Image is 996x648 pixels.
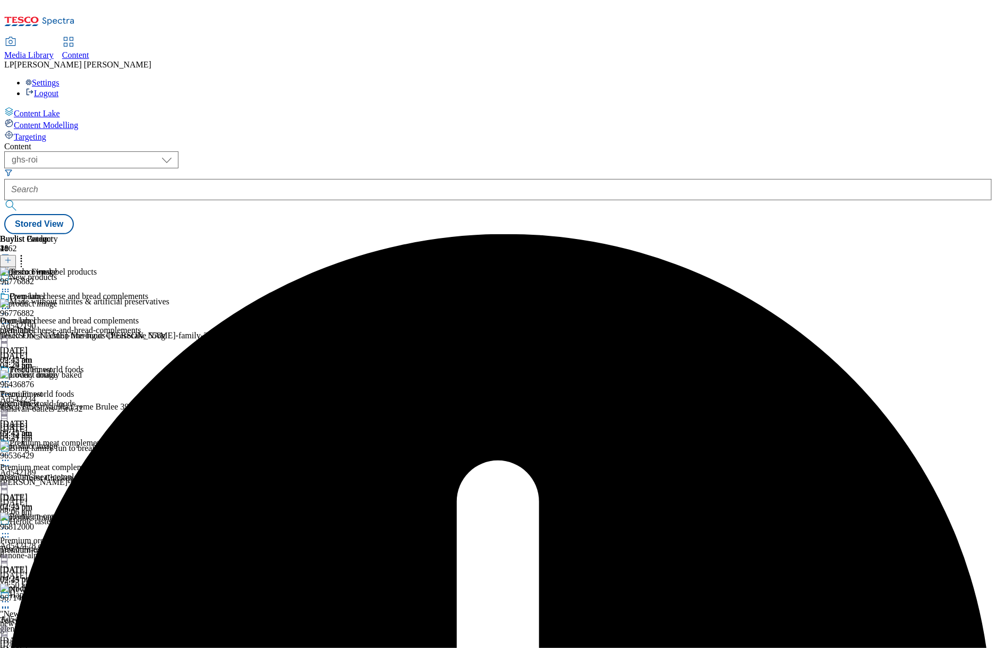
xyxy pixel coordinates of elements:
a: Media Library [4,38,54,60]
span: [PERSON_NAME] [PERSON_NAME] [14,60,151,69]
span: Targeting [14,132,46,141]
a: Settings [25,78,59,87]
a: Logout [25,89,58,98]
span: Content Modelling [14,121,78,130]
a: Content [62,38,89,60]
span: Content Lake [14,109,60,118]
div: Content [4,142,992,151]
span: Content [62,50,89,59]
span: LP [4,60,14,69]
span: Media Library [4,50,54,59]
svg: Search Filters [4,168,13,177]
input: Search [4,179,992,200]
button: Stored View [4,214,74,234]
a: Content Lake [4,107,992,118]
a: Content Modelling [4,118,992,130]
a: Targeting [4,130,992,142]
